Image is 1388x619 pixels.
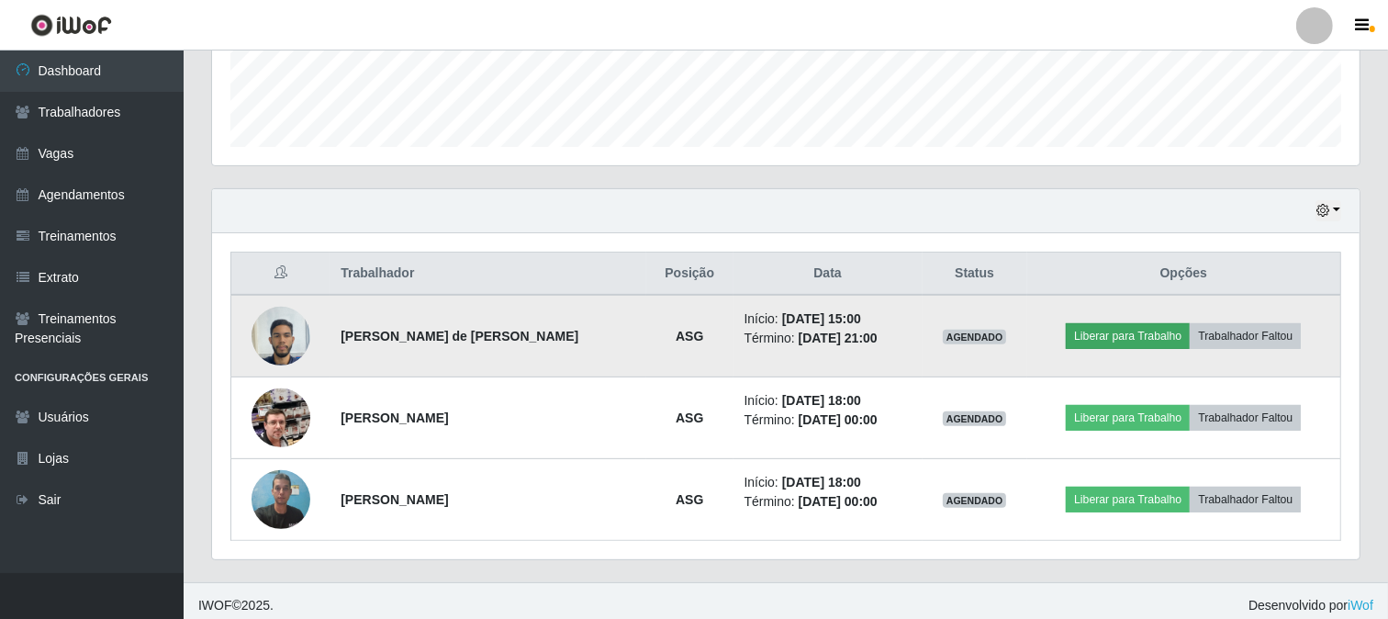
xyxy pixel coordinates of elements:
[676,411,703,425] strong: ASG
[1190,487,1301,512] button: Trabalhador Faltou
[1066,323,1190,349] button: Liberar para Trabalho
[198,598,232,613] span: IWOF
[782,393,861,408] time: [DATE] 18:00
[341,492,448,507] strong: [PERSON_NAME]
[341,411,448,425] strong: [PERSON_NAME]
[1066,405,1190,431] button: Liberar para Trabalho
[1027,253,1341,296] th: Opções
[782,311,861,326] time: [DATE] 15:00
[744,473,912,492] li: Início:
[1066,487,1190,512] button: Liberar para Trabalho
[646,253,733,296] th: Posição
[733,253,923,296] th: Data
[799,494,878,509] time: [DATE] 00:00
[799,331,878,345] time: [DATE] 21:00
[744,309,912,329] li: Início:
[744,411,912,430] li: Término:
[330,253,646,296] th: Trabalhador
[341,329,578,343] strong: [PERSON_NAME] de [PERSON_NAME]
[676,329,703,343] strong: ASG
[1248,596,1373,615] span: Desenvolvido por
[744,391,912,411] li: Início:
[782,475,861,490] time: [DATE] 18:00
[943,493,1007,508] span: AGENDADO
[252,460,310,538] img: 1754604170144.jpeg
[943,330,1007,344] span: AGENDADO
[252,297,310,375] img: 1736956846445.jpeg
[252,366,310,470] img: 1699235527028.jpeg
[676,492,703,507] strong: ASG
[1190,323,1301,349] button: Trabalhador Faltou
[943,411,1007,426] span: AGENDADO
[1190,405,1301,431] button: Trabalhador Faltou
[1348,598,1373,613] a: iWof
[799,412,878,427] time: [DATE] 00:00
[198,596,274,615] span: © 2025 .
[923,253,1027,296] th: Status
[744,492,912,512] li: Término:
[744,329,912,348] li: Término:
[30,14,112,37] img: CoreUI Logo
